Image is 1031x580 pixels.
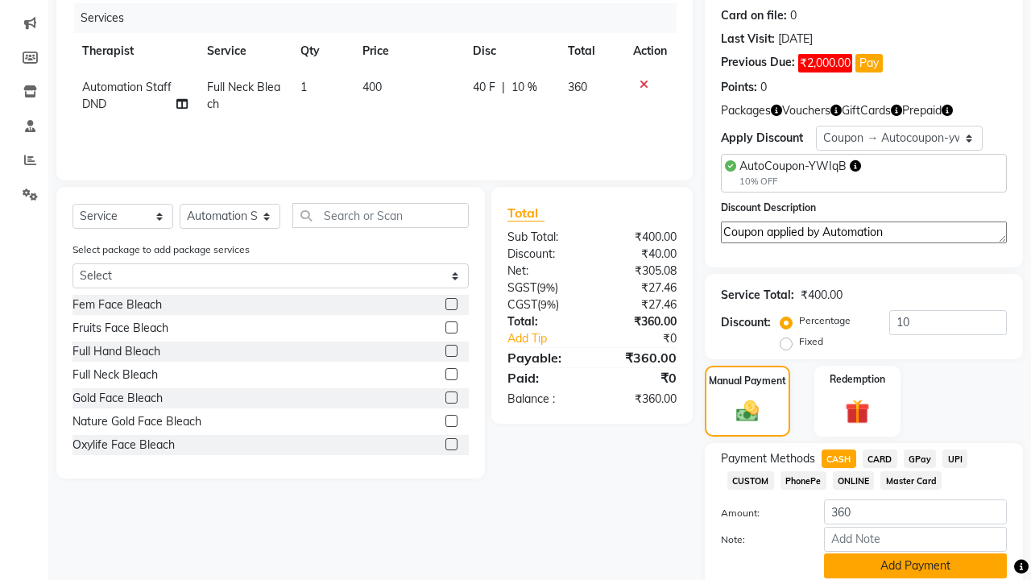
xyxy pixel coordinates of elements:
div: Points: [721,79,757,96]
span: AutoCoupon-YWIqB [739,159,847,173]
div: ₹27.46 [592,296,689,313]
div: [DATE] [778,31,813,48]
div: Total: [495,313,592,330]
div: Full Hand Bleach [72,343,160,360]
button: Pay [855,54,883,72]
div: Fem Face Bleach [72,296,162,313]
th: Qty [291,33,353,69]
div: Fruits Face Bleach [72,320,168,337]
input: Search or Scan [292,203,469,228]
span: GiftCards [842,102,891,119]
div: ₹40.00 [592,246,689,263]
th: Price [353,33,463,69]
div: Payable: [495,348,592,367]
span: 400 [362,80,382,94]
label: Fixed [799,334,823,349]
span: PhonePe [780,471,826,490]
span: ₹2,000.00 [798,54,852,72]
th: Total [558,33,623,69]
span: 40 F [473,79,495,96]
div: ₹305.08 [592,263,689,280]
div: Services [74,3,689,33]
span: 1 [300,80,307,94]
span: Automation Staff DND [82,80,172,111]
label: Percentage [799,313,851,328]
div: Sub Total: [495,229,592,246]
div: Net: [495,263,592,280]
div: ₹360.00 [592,391,689,408]
div: ₹27.46 [592,280,689,296]
img: _cash.svg [729,398,767,425]
th: Therapist [72,33,197,69]
span: 360 [568,80,587,94]
span: 9% [540,281,555,294]
div: ₹400.00 [592,229,689,246]
span: | [502,79,505,96]
div: ₹360.00 [592,348,689,367]
div: Nature Gold Face Bleach [72,413,201,430]
span: UPI [942,449,967,468]
span: SGST [507,280,536,295]
span: CARD [863,449,897,468]
span: Packages [721,102,771,119]
div: ₹0 [592,368,689,387]
span: 9% [540,298,556,311]
span: Prepaid [902,102,942,119]
div: ₹360.00 [592,313,689,330]
img: _gift.svg [838,396,878,427]
div: ₹0 [608,330,689,347]
div: Card on file: [721,7,787,24]
th: Disc [463,33,557,69]
span: Total [507,205,544,222]
div: ( ) [495,280,592,296]
span: CUSTOM [727,471,774,490]
label: Select package to add package services [72,242,250,257]
span: GPay [904,449,937,468]
label: Amount: [709,506,812,520]
label: Discount Description [721,201,816,215]
div: Apply Discount [721,130,816,147]
div: Gold Face Bleach [72,390,163,407]
span: Payment Methods [721,450,815,467]
div: ₹400.00 [801,287,843,304]
div: Discount: [721,314,771,331]
label: Note: [709,532,812,547]
input: Amount [824,499,1007,524]
div: Discount: [495,246,592,263]
span: Master Card [880,471,942,490]
span: Full Neck Bleach [207,80,280,111]
div: Paid: [495,368,592,387]
th: Action [623,33,677,69]
div: 0 [760,79,767,96]
div: 10% OFF [739,175,861,188]
th: Service [197,33,291,69]
div: 0 [790,7,797,24]
span: CASH [822,449,856,468]
button: Add Payment [824,553,1007,578]
div: Service Total: [721,287,794,304]
span: 10 % [511,79,537,96]
span: ONLINE [833,471,875,490]
div: Full Neck Bleach [72,367,158,383]
div: Oxylife Face Bleach [72,437,175,454]
div: Balance : [495,391,592,408]
div: Previous Due: [721,54,795,72]
a: Add Tip [495,330,608,347]
label: Redemption [830,372,885,387]
input: Add Note [824,527,1007,552]
label: Manual Payment [709,374,786,388]
div: ( ) [495,296,592,313]
div: Last Visit: [721,31,775,48]
span: CGST [507,297,537,312]
span: Vouchers [782,102,830,119]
